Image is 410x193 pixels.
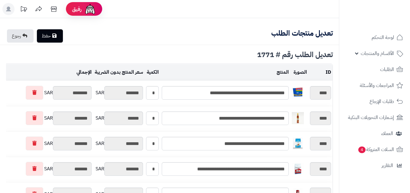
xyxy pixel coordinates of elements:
a: التقارير [343,158,406,173]
span: لوحة التحكم [372,33,394,42]
div: SAR [95,137,143,150]
img: 1747424221-5QQPMVPYGc7QQBlAPgItOCLO1LF9xu6a-40x40.jpg [292,163,304,175]
a: المراجعات والأسئلة [343,78,406,93]
img: ai-face.png [84,3,96,15]
a: حفظ [37,29,63,43]
img: 1747283225-Screenshot%202025-05-15%20072245-40x40.jpg [292,87,304,99]
td: الصورة [290,64,308,81]
img: logo-2.png [369,17,404,30]
div: SAR [5,137,92,150]
span: التقارير [382,161,393,170]
span: الطلبات [380,65,394,74]
div: SAR [95,111,143,125]
a: إشعارات التحويلات البنكية [343,110,406,125]
span: العملاء [381,129,393,138]
b: تعديل منتجات الطلب [271,28,333,39]
div: تعديل الطلب رقم # 1771 [6,51,333,58]
a: رجوع [7,29,34,43]
td: ID [308,64,333,81]
img: 1747422643-H9NtV8ZjzdFc2NGcwko8EIkc2J63vLRu-40x40.jpg [292,137,304,150]
span: المراجعات والأسئلة [360,81,394,90]
span: إشعارات التحويلات البنكية [348,113,394,122]
div: SAR [95,162,143,176]
a: العملاء [343,126,406,141]
img: 1747337445-q0IJrqtyTeRBN3B1jxoMdoK1lZhQmUYL-40x40.jpg [292,112,304,124]
span: طلبات الإرجاع [369,97,394,106]
a: السلات المتروكة4 [343,142,406,157]
span: السلات المتروكة [358,145,394,154]
a: طلبات الإرجاع [343,94,406,109]
div: SAR [95,86,143,100]
span: رفيق [72,5,82,13]
td: الكمية [145,64,160,81]
td: المنتج [160,64,290,81]
span: 4 [358,146,366,153]
a: لوحة التحكم [343,30,406,45]
div: SAR [5,86,92,100]
a: تحديثات المنصة [16,3,31,17]
td: الإجمالي [3,64,93,81]
div: SAR [5,111,92,125]
span: الأقسام والمنتجات [361,49,394,58]
td: سعر المنتج بدون الضريبة [93,64,145,81]
a: الطلبات [343,62,406,77]
div: SAR [5,162,92,176]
